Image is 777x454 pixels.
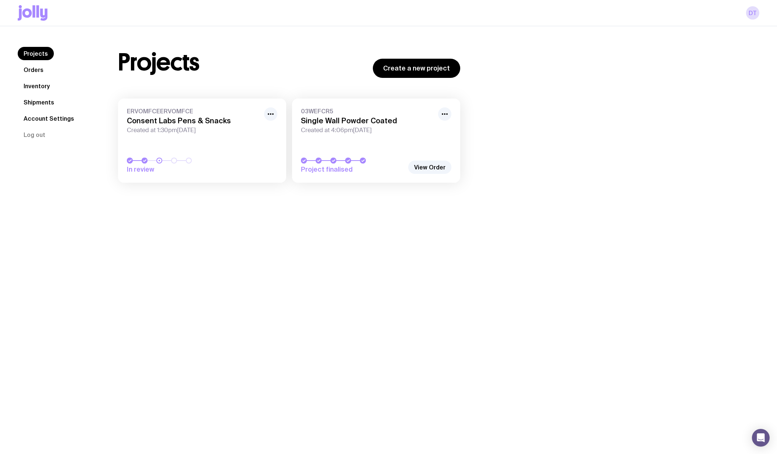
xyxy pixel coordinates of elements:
span: Project finalised [301,165,404,174]
span: ERVOMFCEERVOMFCE [127,107,260,115]
a: View Order [408,161,451,174]
h3: Single Wall Powder Coated [301,116,434,125]
span: 03WEFCR5 [301,107,434,115]
a: ERVOMFCEERVOMFCEConsent Labs Pens & SnacksCreated at 1:30pm[DATE]In review [118,99,286,183]
a: Shipments [18,96,60,109]
span: Created at 4:06pm[DATE] [301,127,434,134]
a: Create a new project [373,59,460,78]
a: Orders [18,63,49,76]
a: Account Settings [18,112,80,125]
h1: Projects [118,51,200,74]
span: In review [127,165,230,174]
a: Projects [18,47,54,60]
div: Open Intercom Messenger [752,429,770,447]
button: Log out [18,128,51,141]
a: Inventory [18,79,56,93]
a: DT [746,6,759,20]
a: 03WEFCR5Single Wall Powder CoatedCreated at 4:06pm[DATE]Project finalised [292,99,460,183]
h3: Consent Labs Pens & Snacks [127,116,260,125]
span: Created at 1:30pm[DATE] [127,127,260,134]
